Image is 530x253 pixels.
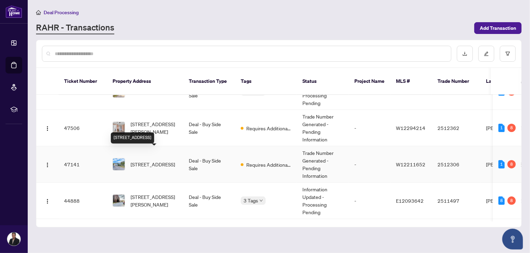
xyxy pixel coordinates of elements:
td: 44888 [59,183,107,219]
span: [STREET_ADDRESS][PERSON_NAME] [131,193,178,208]
td: - [349,183,390,219]
span: W12211652 [396,161,425,167]
button: Logo [42,159,53,170]
td: Deal - Buy Side Sale [183,146,235,183]
img: thumbnail-img [113,195,125,207]
div: 1 [498,160,505,168]
div: [STREET_ADDRESS] [111,132,154,143]
span: filter [505,51,510,56]
div: 8 [498,197,505,205]
button: Add Transaction [474,22,522,34]
th: Tags [235,68,297,95]
th: MLS # [390,68,432,95]
button: Open asap [502,229,523,250]
th: Project Name [349,68,390,95]
img: logo [6,5,22,18]
div: 8 [507,124,516,132]
td: 2512306 [432,146,480,183]
button: Logo [42,195,53,206]
th: Ticket Number [59,68,107,95]
span: home [36,10,41,15]
td: - [349,110,390,146]
span: Add Transaction [480,23,516,34]
span: W12294214 [396,125,425,131]
span: edit [484,51,489,56]
span: 3 Tags [244,197,258,204]
div: 8 [507,160,516,168]
span: download [462,51,467,56]
td: 47506 [59,110,107,146]
span: down [259,199,263,202]
td: 2511497 [432,183,480,219]
img: thumbnail-img [113,122,125,134]
td: 47141 [59,146,107,183]
td: 2512362 [432,110,480,146]
button: Logo [42,122,53,133]
span: E12093642 [396,198,424,204]
span: [STREET_ADDRESS] [131,160,175,168]
span: [STREET_ADDRESS][PERSON_NAME] [131,120,178,136]
td: Trade Number Generated - Pending Information [297,110,349,146]
span: Deal Processing [44,9,79,16]
img: Logo [45,162,50,168]
span: Requires Additional Docs [246,124,291,132]
button: download [457,46,473,62]
img: Logo [45,126,50,131]
th: Trade Number [432,68,480,95]
a: RAHR - Transactions [36,22,114,34]
button: filter [500,46,516,62]
div: 8 [507,197,516,205]
td: Information Updated - Processing Pending [297,183,349,219]
td: Deal - Buy Side Sale [183,110,235,146]
td: Deal - Buy Side Sale [183,183,235,219]
th: Transaction Type [183,68,235,95]
td: Trade Number Generated - Pending Information [297,146,349,183]
img: thumbnail-img [113,158,125,170]
td: - [349,146,390,183]
button: edit [478,46,494,62]
div: 1 [498,124,505,132]
th: Status [297,68,349,95]
th: Property Address [107,68,183,95]
img: Logo [45,199,50,204]
img: Profile Icon [7,233,20,246]
span: Requires Additional Docs [246,161,291,168]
